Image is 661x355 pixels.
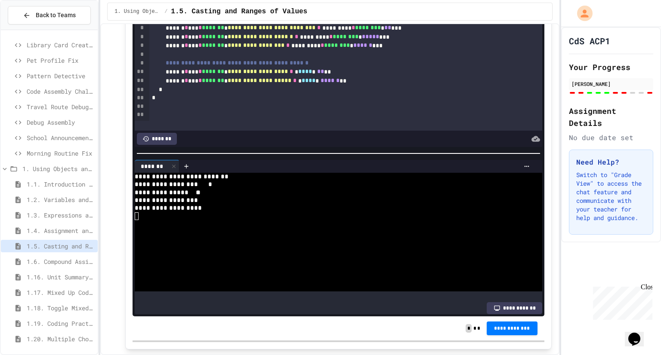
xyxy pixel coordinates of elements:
span: 1.6. Compound Assignment Operators [27,257,94,266]
div: Chat with us now!Close [3,3,59,55]
span: Library Card Creator [27,40,94,49]
span: 1.16. Unit Summary 1a (1.1-1.6) [27,272,94,282]
span: Debug Assembly [27,118,94,127]
span: 1.1. Introduction to Algorithms, Programming, and Compilers [27,180,94,189]
div: [PERSON_NAME] [571,80,651,88]
h2: Your Progress [569,61,653,73]
span: 1.18. Toggle Mixed Up or Write Code Practice 1.1-1.6 [27,303,94,312]
span: Morning Routine Fix [27,149,94,158]
p: Switch to "Grade View" to access the chat feature and communicate with your teacher for help and ... [576,171,646,222]
span: Code Assembly Challenge [27,87,94,96]
iframe: chat widget [625,321,652,346]
span: 1.4. Assignment and Input [27,226,94,235]
h1: CdS ACP1 [569,35,610,47]
span: 1.20. Multiple Choice Exercises for Unit 1a (1.1-1.6) [27,334,94,343]
span: 1.3. Expressions and Output [New] [27,211,94,220]
span: 1.19. Coding Practice 1a (1.1-1.6) [27,319,94,328]
div: My Account [568,3,595,23]
span: School Announcements [27,133,94,142]
span: 1.5. Casting and Ranges of Values [27,242,94,251]
span: Pet Profile Fix [27,56,94,65]
button: Back to Teams [8,6,91,24]
span: Back to Teams [36,11,76,20]
span: 1.2. Variables and Data Types [27,195,94,204]
span: 1.5. Casting and Ranges of Values [171,6,307,17]
iframe: chat widget [590,283,652,320]
span: / [164,8,167,15]
span: Travel Route Debugger [27,102,94,111]
span: Pattern Detective [27,71,94,80]
h2: Assignment Details [569,105,653,129]
span: 1.17. Mixed Up Code Practice 1.1-1.6 [27,288,94,297]
div: No due date set [569,132,653,143]
h3: Need Help? [576,157,646,167]
span: 1. Using Objects and Methods [22,164,94,173]
span: 1. Using Objects and Methods [114,8,161,15]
